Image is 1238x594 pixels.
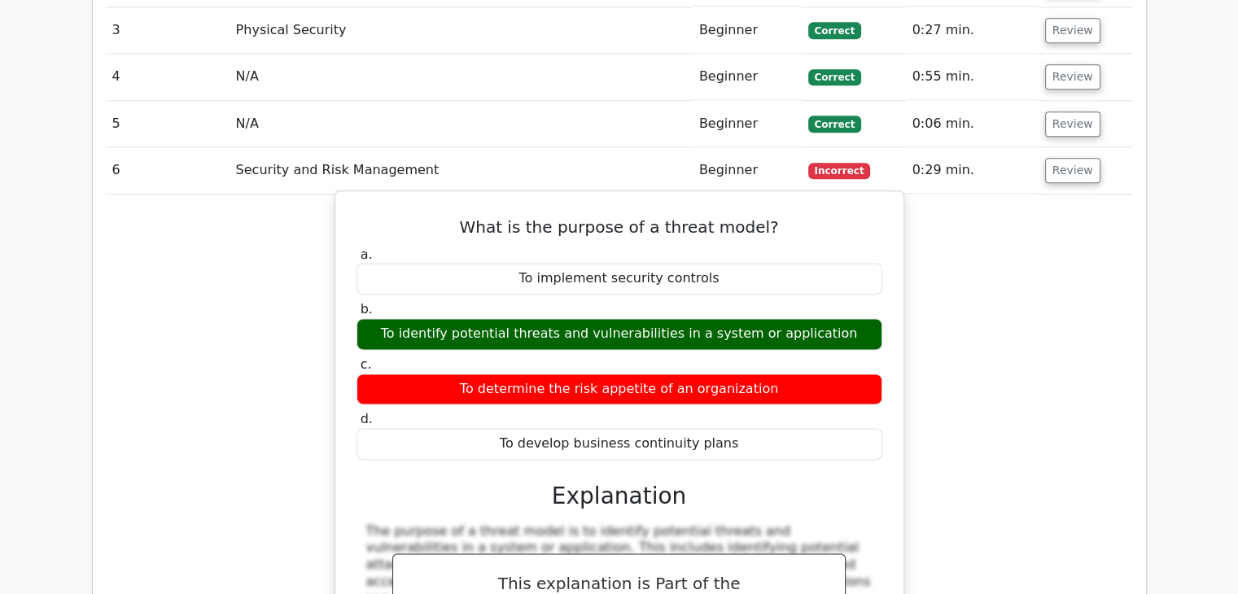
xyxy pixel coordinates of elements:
[361,301,373,317] span: b.
[693,54,802,100] td: Beginner
[357,428,882,460] div: To develop business continuity plans
[906,147,1039,194] td: 0:29 min.
[693,147,802,194] td: Beginner
[906,54,1039,100] td: 0:55 min.
[906,7,1039,54] td: 0:27 min.
[106,147,230,194] td: 6
[808,69,861,85] span: Correct
[230,101,693,147] td: N/A
[366,483,873,510] h3: Explanation
[361,356,372,372] span: c.
[357,373,882,405] div: To determine the risk appetite of an organization
[808,116,861,132] span: Correct
[808,22,861,38] span: Correct
[106,101,230,147] td: 5
[230,54,693,100] td: N/A
[357,318,882,350] div: To identify potential threats and vulnerabilities in a system or application
[357,263,882,295] div: To implement security controls
[355,217,884,237] h5: What is the purpose of a threat model?
[906,101,1039,147] td: 0:06 min.
[693,101,802,147] td: Beginner
[230,147,693,194] td: Security and Risk Management
[1045,158,1100,183] button: Review
[361,411,373,426] span: d.
[230,7,693,54] td: Physical Security
[361,247,373,262] span: a.
[1045,18,1100,43] button: Review
[106,54,230,100] td: 4
[1045,64,1100,90] button: Review
[1045,111,1100,137] button: Review
[106,7,230,54] td: 3
[808,163,871,179] span: Incorrect
[693,7,802,54] td: Beginner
